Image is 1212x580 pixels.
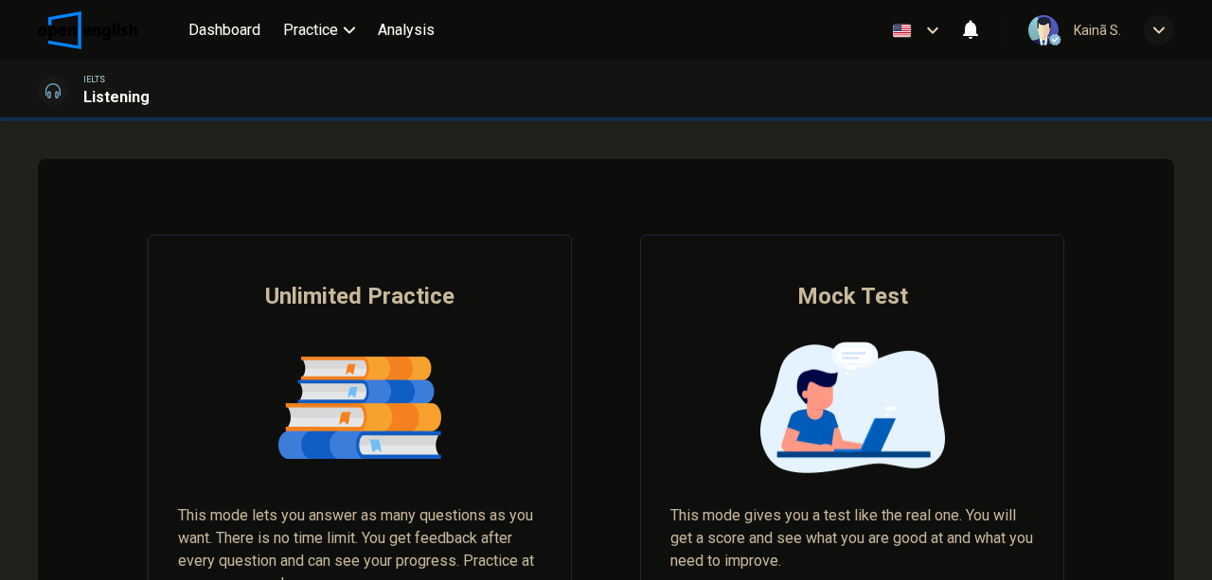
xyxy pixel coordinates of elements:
[181,13,268,47] button: Dashboard
[283,19,338,42] span: Practice
[188,19,260,42] span: Dashboard
[370,13,442,47] button: Analysis
[797,281,908,311] span: Mock Test
[83,86,150,109] h1: Listening
[38,11,181,49] a: OpenEnglish logo
[1074,19,1121,42] div: Kainã S.
[276,13,363,47] button: Practice
[378,19,435,42] span: Analysis
[670,504,1034,572] span: This mode gives you a test like the real one. You will get a score and see what you are good at a...
[83,73,105,86] span: IELTS
[38,11,137,49] img: OpenEnglish logo
[1028,15,1059,45] img: Profile picture
[265,281,454,311] span: Unlimited Practice
[890,24,914,38] img: en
